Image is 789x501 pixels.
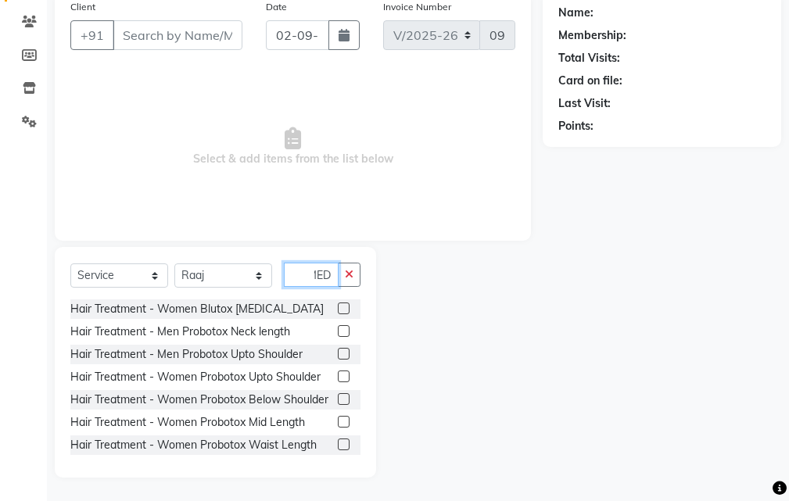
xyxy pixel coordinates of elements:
[558,50,620,66] div: Total Visits:
[558,118,594,134] div: Points:
[70,346,303,363] div: Hair Treatment - Men Probotox Upto Shoulder
[113,20,242,50] input: Search by Name/Mobile/Email/Code
[70,437,317,453] div: Hair Treatment - Women Probotox Waist Length
[70,20,114,50] button: +91
[284,263,339,287] input: Search or Scan
[70,392,328,408] div: Hair Treatment - Women Probotox Below Shoulder
[558,95,611,112] div: Last Visit:
[558,27,626,44] div: Membership:
[558,5,594,21] div: Name:
[70,69,515,225] span: Select & add items from the list below
[70,414,305,431] div: Hair Treatment - Women Probotox Mid Length
[70,301,324,317] div: Hair Treatment - Women Blutox [MEDICAL_DATA]
[70,324,290,340] div: Hair Treatment - Men Probotox Neck length
[558,73,622,89] div: Card on file:
[70,369,321,385] div: Hair Treatment - Women Probotox Upto Shoulder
